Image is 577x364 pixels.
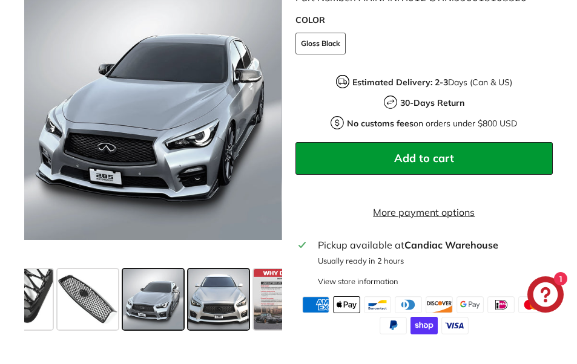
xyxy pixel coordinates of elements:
label: COLOR [295,14,553,27]
img: bancontact [364,296,391,313]
img: master [518,296,546,313]
inbox-online-store-chat: Shopify online store chat [524,276,567,316]
strong: Candiac Warehouse [404,239,498,251]
img: diners_club [395,296,422,313]
a: More payment options [295,205,553,219]
img: american_express [302,296,329,313]
p: on orders under $800 USD [347,117,517,130]
img: google_pay [457,296,484,313]
strong: Estimated Delivery: 2-3 [352,77,448,88]
img: paypal [380,317,407,334]
span: Add to cart [394,151,454,165]
img: visa [441,317,469,334]
div: Pickup available at [318,238,550,252]
img: apple_pay [333,296,360,313]
img: shopify_pay [410,317,438,334]
strong: No customs fees [347,118,414,129]
strong: 30-Days Return [400,97,464,108]
div: View store information [318,276,398,287]
button: Add to cart [295,142,553,175]
p: Days (Can & US) [352,76,512,89]
img: discover [426,296,453,313]
img: ideal [487,296,515,313]
p: Usually ready in 2 hours [318,255,550,267]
